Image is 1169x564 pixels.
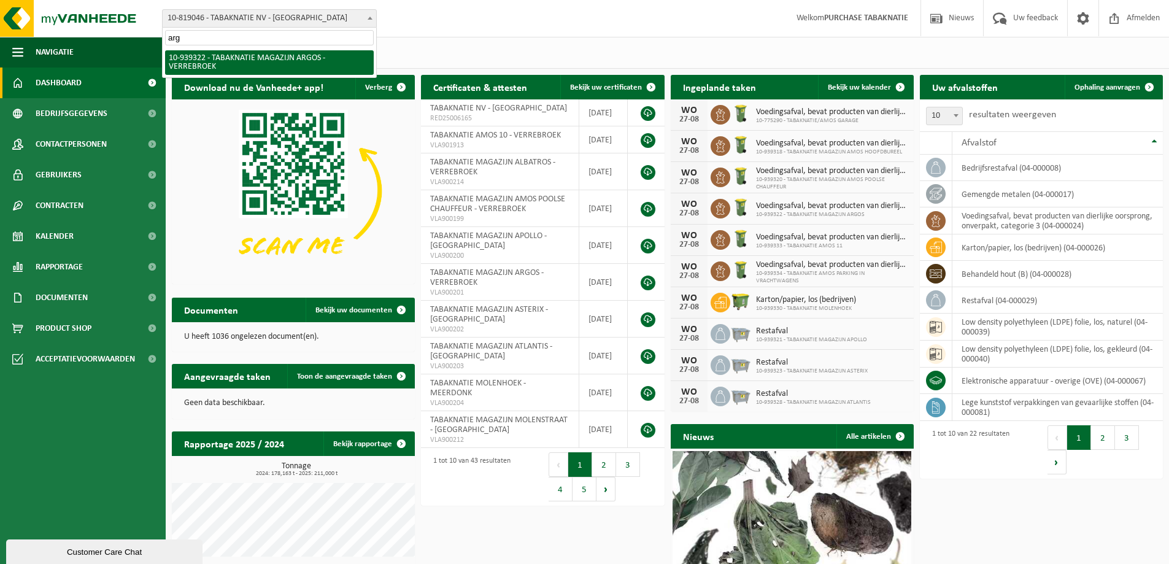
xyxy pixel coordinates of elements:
[184,399,403,408] p: Geen data beschikbaar.
[6,537,205,564] iframe: chat widget
[671,424,726,448] h2: Nieuws
[297,373,392,381] span: Toon de aangevraagde taken
[579,153,628,190] td: [DATE]
[952,155,1163,181] td: bedrijfsrestafval (04-000008)
[579,264,628,301] td: [DATE]
[287,364,414,388] a: Toon de aangevraagde taken
[1065,75,1162,99] a: Ophaling aanvragen
[323,431,414,456] a: Bekijk rapportage
[172,298,250,322] h2: Documenten
[36,252,83,282] span: Rapportage
[36,37,74,68] span: Navigatie
[756,295,856,305] span: Karton/papier, los (bedrijven)
[756,368,868,375] span: 10-939323 - TABAKNATIE MAGAZIJN ASTERIX
[430,141,569,150] span: VLA901913
[36,160,82,190] span: Gebruikers
[756,260,908,270] span: Voedingsafval, bevat producten van dierlijke oorsprong, onverpakt, categorie 3
[730,291,751,312] img: WB-1100-HPE-GN-50
[756,107,908,117] span: Voedingsafval, bevat producten van dierlijke oorsprong, onverpakt, categorie 3
[677,209,701,218] div: 27-08
[315,306,392,314] span: Bekijk uw documenten
[579,190,628,227] td: [DATE]
[756,399,871,406] span: 10-939328 - TABAKNATIE MAGAZIJN ATLANTIS
[36,129,107,160] span: Contactpersonen
[824,14,908,23] strong: PURCHASE TABAKNATIE
[671,75,768,99] h2: Ingeplande taken
[677,147,701,155] div: 27-08
[165,50,374,75] li: 10-939322 - TABAKNATIE MAGAZIJN ARGOS - VERREBROEK
[579,227,628,264] td: [DATE]
[730,353,751,374] img: WB-2500-GAL-GY-01
[952,287,1163,314] td: restafval (04-000029)
[677,397,701,406] div: 27-08
[172,75,336,99] h2: Download nu de Vanheede+ app!
[677,168,701,178] div: WO
[430,195,565,214] span: TABAKNATIE MAGAZIJN AMOS POOLSE CHAUFFEUR - VERREBROEK
[365,83,392,91] span: Verberg
[677,303,701,312] div: 27-08
[756,242,908,250] span: 10-939333 - TABAKNATIE AMOS 11
[430,415,568,435] span: TABAKNATIE MAGAZIJN MOLENSTRAAT - [GEOGRAPHIC_DATA]
[1067,425,1091,450] button: 1
[549,452,568,477] button: Previous
[677,178,701,187] div: 27-08
[579,301,628,338] td: [DATE]
[836,424,912,449] a: Alle artikelen
[756,305,856,312] span: 10-939330 - TABAKNATIE MOLENHOEK
[677,334,701,343] div: 27-08
[427,451,511,503] div: 1 tot 10 van 43 resultaten
[592,452,616,477] button: 2
[677,293,701,303] div: WO
[430,114,569,123] span: RED25006165
[579,374,628,411] td: [DATE]
[430,231,547,250] span: TABAKNATIE MAGAZIJN APOLLO - [GEOGRAPHIC_DATA]
[560,75,663,99] a: Bekijk uw certificaten
[579,126,628,153] td: [DATE]
[756,166,908,176] span: Voedingsafval, bevat producten van dierlijke oorsprong, onverpakt, categorie 3
[730,228,751,249] img: WB-0140-HPE-GN-50
[730,134,751,155] img: WB-0140-HPE-GN-50
[677,231,701,241] div: WO
[1047,425,1067,450] button: Previous
[36,98,107,129] span: Bedrijfsgegevens
[36,68,82,98] span: Dashboard
[952,207,1163,234] td: voedingsafval, bevat producten van dierlijke oorsprong, onverpakt, categorie 3 (04-000024)
[36,313,91,344] span: Product Shop
[36,344,135,374] span: Acceptatievoorwaarden
[952,368,1163,394] td: elektronische apparatuur - overige (OVE) (04-000067)
[969,110,1056,120] label: resultaten weergeven
[579,338,628,374] td: [DATE]
[677,325,701,334] div: WO
[952,394,1163,421] td: lege kunststof verpakkingen van gevaarlijke stoffen (04-000081)
[730,260,751,280] img: WB-0140-HPE-GN-50
[430,342,552,361] span: TABAKNATIE MAGAZIJN ATLANTIS - [GEOGRAPHIC_DATA]
[355,75,414,99] button: Verberg
[730,197,751,218] img: WB-0140-HPE-GN-50
[430,268,544,287] span: TABAKNATIE MAGAZIJN ARGOS - VERREBROEK
[756,201,908,211] span: Voedingsafval, bevat producten van dierlijke oorsprong, onverpakt, categorie 3
[36,282,88,313] span: Documenten
[430,325,569,334] span: VLA900202
[1074,83,1140,91] span: Ophaling aanvragen
[756,270,908,285] span: 10-939334 - TABAKNATIE AMOS PARKING IN VRACHTWAGENS
[677,199,701,209] div: WO
[952,181,1163,207] td: gemengde metalen (04-000017)
[430,177,569,187] span: VLA900214
[756,149,908,156] span: 10-939318 - TABAKNATIE MAGAZIJN AMOS HOOFDBUREEL
[430,435,569,445] span: VLA900212
[952,261,1163,287] td: behandeld hout (B) (04-000028)
[677,241,701,249] div: 27-08
[430,158,555,177] span: TABAKNATIE MAGAZIJN ALBATROS - VERREBROEK
[430,361,569,371] span: VLA900203
[178,471,415,477] span: 2024: 178,163 t - 2025: 211,000 t
[677,356,701,366] div: WO
[421,75,539,99] h2: Certificaten & attesten
[756,389,871,399] span: Restafval
[927,107,962,125] span: 10
[920,75,1010,99] h2: Uw afvalstoffen
[756,176,908,191] span: 10-939320 - TABAKNATIE MAGAZIJN AMOS POOLSE CHAUFFEUR
[730,166,751,187] img: WB-0140-HPE-GN-50
[677,115,701,124] div: 27-08
[430,288,569,298] span: VLA900201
